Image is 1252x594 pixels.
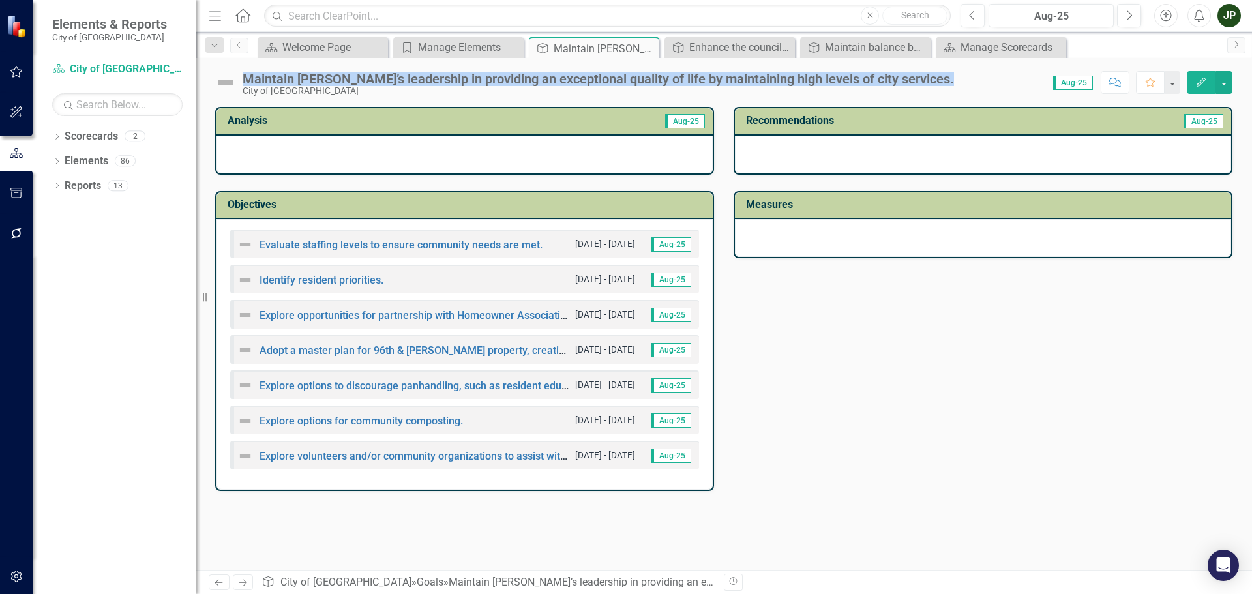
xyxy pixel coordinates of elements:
[260,379,857,392] a: Explore options to discourage panhandling, such as resident education and partnering with other c...
[575,344,635,356] small: [DATE] - [DATE]
[1053,76,1093,90] span: Aug-25
[746,199,1225,211] h3: Measures
[52,93,183,116] input: Search Below...
[5,14,30,38] img: ClearPoint Strategy
[901,10,929,20] span: Search
[261,575,714,590] div: » »
[237,413,253,428] img: Not Defined
[261,39,385,55] a: Welcome Page
[52,32,167,42] small: City of [GEOGRAPHIC_DATA]
[215,72,236,93] img: Not Defined
[449,576,1014,588] div: Maintain [PERSON_NAME]’s leadership in providing an exceptional quality of life by maintaining hi...
[282,39,385,55] div: Welcome Page
[260,239,543,251] a: Evaluate staffing levels to ensure community needs are met.
[575,414,635,426] small: [DATE] - [DATE]
[260,309,885,321] a: Explore opportunities for partnership with Homeowner Associations or assisting them to cooperate ...
[651,308,691,322] span: Aug-25
[243,86,954,96] div: City of [GEOGRAPHIC_DATA]
[651,343,691,357] span: Aug-25
[243,72,954,86] div: Maintain [PERSON_NAME]’s leadership in providing an exceptional quality of life by maintaining hi...
[237,342,253,358] img: Not Defined
[993,8,1109,24] div: Aug-25
[1184,114,1223,128] span: Aug-25
[961,39,1063,55] div: Manage Scorecards
[651,413,691,428] span: Aug-25
[125,131,145,142] div: 2
[803,39,927,55] a: Maintain balance between the fiscal support of existing services/ infrastructure, new initiatives...
[665,114,705,128] span: Aug-25
[554,40,656,57] div: Maintain [PERSON_NAME]’s leadership in providing an exceptional quality of life by maintaining hi...
[882,7,947,25] button: Search
[575,308,635,321] small: [DATE] - [DATE]
[65,179,101,194] a: Reports
[396,39,520,55] a: Manage Elements
[651,273,691,287] span: Aug-25
[260,415,463,427] a: Explore options for community composting.
[825,39,927,55] div: Maintain balance between the fiscal support of existing services/ infrastructure, new initiatives...
[228,199,706,211] h3: Objectives
[668,39,792,55] a: Enhance the council’s and public’s knowledge and understanding in city finances and financial pla...
[65,154,108,169] a: Elements
[260,344,725,357] a: Adopt a master plan for 96th & [PERSON_NAME] property, creating a neighborhood gathering place.
[575,379,635,391] small: [DATE] - [DATE]
[1217,4,1241,27] button: JP
[108,180,128,191] div: 13
[575,273,635,286] small: [DATE] - [DATE]
[115,156,136,167] div: 86
[939,39,1063,55] a: Manage Scorecards
[260,274,383,286] a: Identify resident priorities.
[746,115,1072,126] h3: Recommendations
[575,449,635,462] small: [DATE] - [DATE]
[417,576,443,588] a: Goals
[237,237,253,252] img: Not Defined
[52,62,183,77] a: City of [GEOGRAPHIC_DATA]
[418,39,520,55] div: Manage Elements
[237,378,253,393] img: Not Defined
[260,450,904,462] a: Explore volunteers and/or community organizations to assist with tasks for elderly/disabled resid...
[237,307,253,323] img: Not Defined
[65,129,118,144] a: Scorecards
[237,272,253,288] img: Not Defined
[280,576,411,588] a: City of [GEOGRAPHIC_DATA]
[689,39,792,55] div: Enhance the council’s and public’s knowledge and understanding in city finances and financial pla...
[237,448,253,464] img: Not Defined
[989,4,1114,27] button: Aug-25
[651,449,691,463] span: Aug-25
[575,238,635,250] small: [DATE] - [DATE]
[1208,550,1239,581] div: Open Intercom Messenger
[228,115,463,126] h3: Analysis
[264,5,951,27] input: Search ClearPoint...
[651,378,691,393] span: Aug-25
[52,16,167,32] span: Elements & Reports
[651,237,691,252] span: Aug-25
